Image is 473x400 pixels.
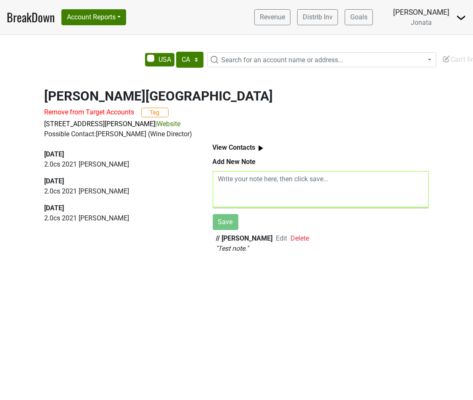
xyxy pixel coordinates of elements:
p: | [45,119,429,129]
b: // [PERSON_NAME] [216,234,273,242]
p: 2.0 cs 2021 [PERSON_NAME] [45,186,193,196]
button: Save [213,214,238,230]
img: Dropdown Menu [456,13,466,23]
img: arrow_right.svg [256,143,266,154]
p: 2.0 cs 2021 [PERSON_NAME] [45,213,193,223]
button: Tag [141,108,169,117]
span: Remove from Target Accounts [45,108,135,116]
div: Possible Contact: [PERSON_NAME] (Wine Director) [45,129,429,139]
a: Distrib Inv [297,9,338,25]
img: Edit [442,55,451,63]
div: [DATE] [45,203,193,213]
div: [DATE] [45,149,193,159]
a: BreakDown [7,8,55,26]
span: Edit [276,234,288,242]
a: Website [157,120,181,128]
a: Revenue [254,9,291,25]
button: Account Reports [61,9,126,25]
div: [PERSON_NAME] [393,7,449,18]
b: View Contacts [213,143,256,151]
div: [DATE] [45,176,193,186]
span: Search for an account name or address... [221,56,343,64]
h2: [PERSON_NAME][GEOGRAPHIC_DATA] [45,88,429,104]
a: [STREET_ADDRESS][PERSON_NAME] [45,120,156,128]
a: Goals [345,9,373,25]
b: Add New Note [213,158,256,166]
span: Delete [291,234,309,242]
em: " Test note. " [216,244,249,252]
span: Jonata [411,19,432,26]
p: 2.0 cs 2021 [PERSON_NAME] [45,159,193,170]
